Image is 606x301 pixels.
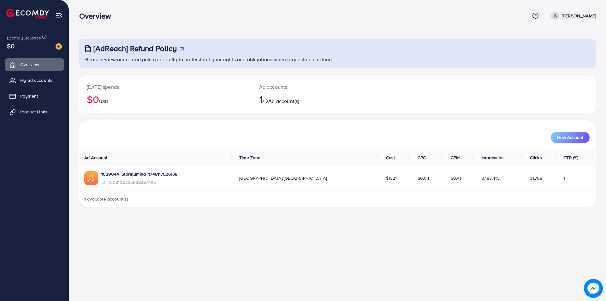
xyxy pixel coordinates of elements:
[20,77,52,83] span: My ad accounts
[482,175,499,181] span: 3,183,415
[530,154,542,161] span: Clicks
[20,109,47,115] span: Product Links
[79,11,116,21] h3: Overview
[5,90,64,102] a: Payment
[259,83,373,91] p: Ad accounts
[451,175,461,181] span: $0.41
[530,175,542,181] span: 31,768
[549,12,596,20] a: [PERSON_NAME]
[259,93,373,105] h2: / 2
[20,61,39,68] span: Overview
[268,98,299,105] span: Ad account(s)
[84,154,108,161] span: Ad Account
[386,175,397,181] span: $1321
[482,154,504,161] span: Impression
[239,175,327,181] span: [GEOGRAPHIC_DATA]/[GEOGRAPHIC_DATA]
[7,35,41,41] span: Ecomdy Balance
[84,56,592,63] p: Please review our refund policy carefully to understand your rights and obligations when requesti...
[20,93,38,99] span: Payment
[5,105,64,118] a: Product Links
[562,12,596,20] p: [PERSON_NAME]
[386,154,395,161] span: Cost
[5,58,64,71] a: Overview
[563,175,565,181] span: 1
[586,281,601,296] img: image
[87,93,244,105] h2: $0
[418,154,426,161] span: CPC
[93,44,177,53] h3: [AdReach] Refund Policy
[557,135,583,140] span: New Account
[101,179,177,185] span: ID: 7508105235668287495
[7,41,15,51] span: $0
[87,83,244,91] p: [DATE] spends
[99,98,108,105] span: USD
[239,154,260,161] span: Time Zone
[418,175,430,181] span: $0.04
[84,196,128,202] span: 1 available account(s)
[101,171,177,177] a: 1029044_Storelumina_1748117626138
[6,9,49,19] img: logo
[84,171,98,185] img: ic-ads-acc.e4c84228.svg
[56,12,63,19] img: menu
[551,132,590,143] button: New Account
[5,74,64,87] a: My ad accounts
[451,154,460,161] span: CPM
[56,43,62,50] img: image
[259,92,263,106] span: 1
[563,154,578,161] span: CTR (%)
